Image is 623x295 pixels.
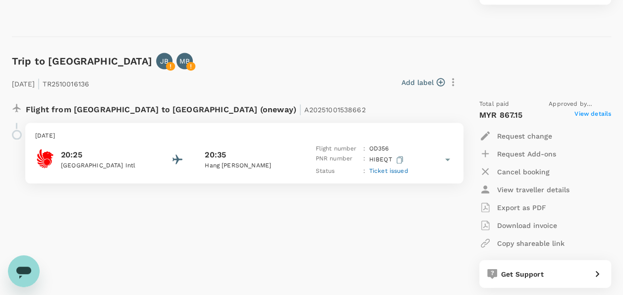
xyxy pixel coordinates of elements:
button: Copy shareable link [479,234,565,252]
p: View traveller details [497,185,569,195]
p: Copy shareable link [497,238,565,248]
button: Request Add-ons [479,145,556,163]
p: 20:25 [61,149,150,161]
p: Flight number [315,144,359,154]
button: Request change [479,127,552,145]
button: Cancel booking [479,163,550,181]
p: Export as PDF [497,203,546,213]
span: | [299,102,302,116]
span: View details [574,109,611,121]
p: PNR number [315,154,359,166]
p: : [363,154,365,166]
button: Add label [401,77,445,87]
p: Status [315,166,359,176]
h6: Trip to [GEOGRAPHIC_DATA] [12,53,152,69]
button: View traveller details [479,181,569,199]
span: | [37,76,40,90]
span: Approved by [549,99,611,109]
p: [DATE] TR2510016136 [12,74,89,91]
span: Ticket issued [369,167,408,174]
p: Cancel booking [497,167,550,177]
p: [DATE] [35,131,453,141]
p: 20:35 [205,149,226,161]
span: Get Support [501,270,544,278]
p: : [363,166,365,176]
span: Total paid [479,99,510,109]
iframe: Button to launch messaging window, conversation in progress [8,255,40,287]
p: Download invoice [497,221,557,230]
p: MB [179,56,190,66]
img: Batik Air Malaysia [35,149,55,169]
button: Export as PDF [479,199,546,217]
p: : [363,144,365,154]
p: Hang [PERSON_NAME] [205,161,294,171]
p: Request Add-ons [497,149,556,159]
p: [GEOGRAPHIC_DATA] Intl [61,161,150,171]
p: Request change [497,131,552,141]
p: Flight from [GEOGRAPHIC_DATA] to [GEOGRAPHIC_DATA] (oneway) [26,99,366,117]
span: A20251001538662 [304,106,365,114]
button: Download invoice [479,217,557,234]
p: JB [160,56,169,66]
p: HIBEQT [369,154,405,166]
p: OD 356 [369,144,389,154]
p: MYR 867.15 [479,109,523,121]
